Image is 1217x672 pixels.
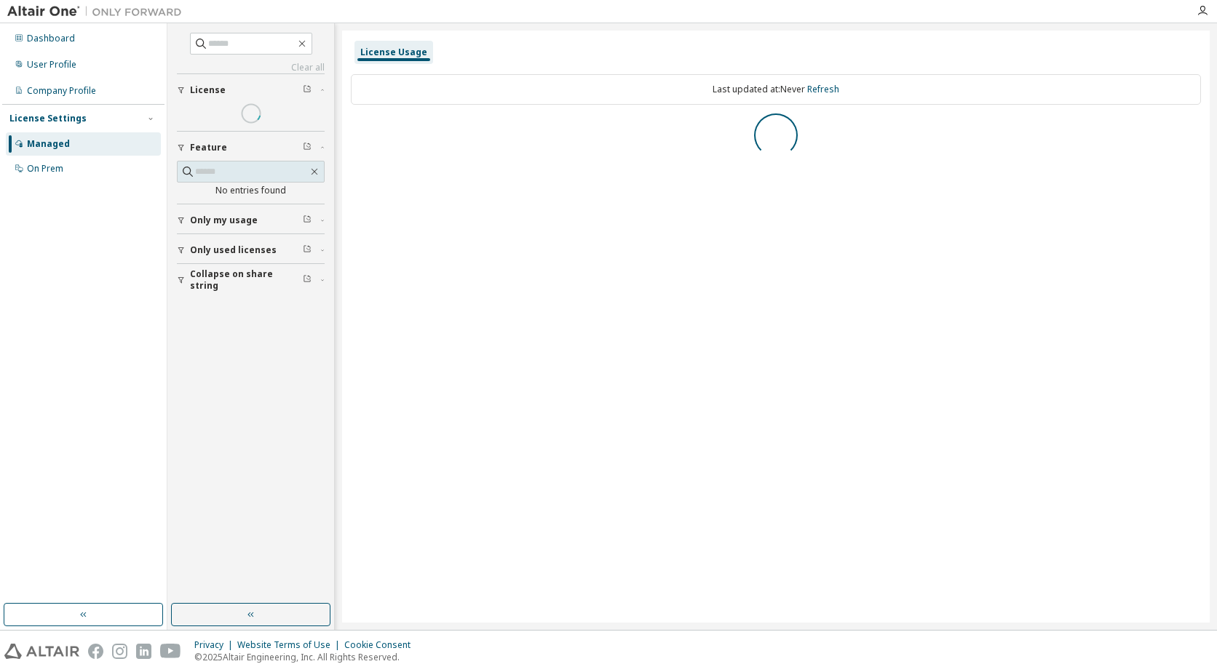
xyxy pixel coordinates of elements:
[360,47,427,58] div: License Usage
[177,74,325,106] button: License
[177,204,325,236] button: Only my usage
[27,59,76,71] div: User Profile
[194,651,419,663] p: © 2025 Altair Engineering, Inc. All Rights Reserved.
[160,644,181,659] img: youtube.svg
[88,644,103,659] img: facebook.svg
[190,84,226,96] span: License
[303,142,312,153] span: Clear filter
[194,639,237,651] div: Privacy
[807,83,839,95] a: Refresh
[303,84,312,96] span: Clear filter
[303,274,312,286] span: Clear filter
[4,644,79,659] img: altair_logo.svg
[177,264,325,296] button: Collapse on share string
[190,244,277,256] span: Only used licenses
[177,132,325,164] button: Feature
[7,4,189,19] img: Altair One
[190,215,258,226] span: Only my usage
[303,215,312,226] span: Clear filter
[190,268,303,292] span: Collapse on share string
[136,644,151,659] img: linkedin.svg
[27,138,70,150] div: Managed
[190,142,227,153] span: Feature
[177,185,325,196] div: No entries found
[351,74,1201,105] div: Last updated at: Never
[237,639,344,651] div: Website Terms of Use
[9,113,87,124] div: License Settings
[177,234,325,266] button: Only used licenses
[344,639,419,651] div: Cookie Consent
[112,644,127,659] img: instagram.svg
[303,244,312,256] span: Clear filter
[177,62,325,73] a: Clear all
[27,85,96,97] div: Company Profile
[27,33,75,44] div: Dashboard
[27,163,63,175] div: On Prem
